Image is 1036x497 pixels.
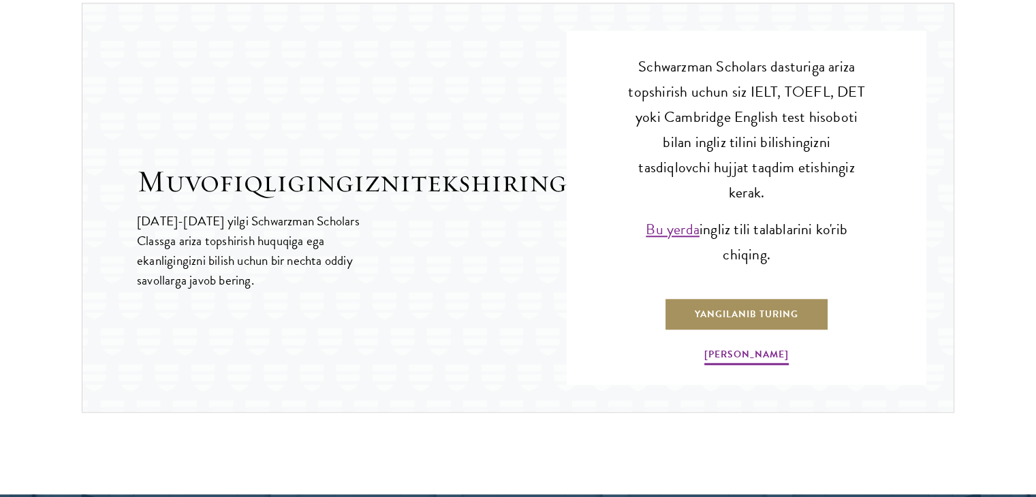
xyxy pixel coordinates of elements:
font: tekshiring [411,162,567,200]
font: Muvofiqligingizni [137,162,411,200]
font: ingliz tili talablarini ko'rib chiqing [700,218,847,266]
font: [DATE]-[DATE] yilgi Schwarzman Scholars Classga ariza topshirish huquqiga ega ekanligingizni bili... [137,211,360,290]
font: [PERSON_NAME] [704,347,789,362]
a: [PERSON_NAME] [704,344,789,368]
a: Bu yerda [646,218,700,240]
font: Yangilanib turing [695,307,798,321]
font: Schwarzman Scholars dasturiga ariza topshirish uchun siz IELT, TOEFL, DET yoki Cambridge English ... [628,55,864,204]
font: . [767,243,770,266]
